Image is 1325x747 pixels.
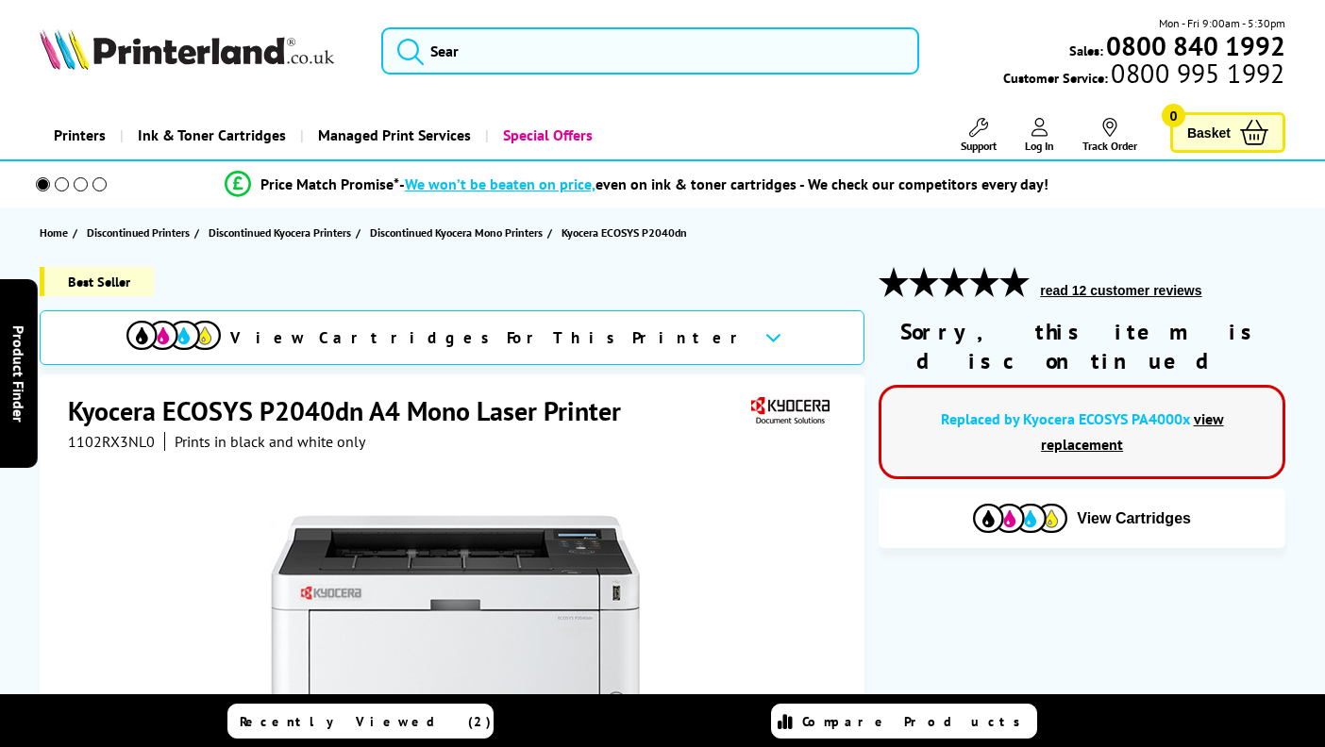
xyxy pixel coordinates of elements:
[562,223,687,242] span: Kyocera ECOSYS P2040dn
[300,111,485,159] a: Managed Print Services
[40,111,120,159] a: Printers
[40,28,334,70] img: Printerland Logo
[1082,118,1137,153] a: Track Order
[405,174,595,193] span: We won’t be beaten on price,
[260,174,399,193] span: Price Match Promise*
[87,223,194,242] a: Discontinued Printers
[1003,64,1284,87] span: Customer Service:
[120,111,300,159] a: Ink & Toner Cartridges
[1103,37,1285,55] a: 0800 840 1992
[961,139,997,153] span: Support
[399,174,1048,193] div: - even on ink & toner cartridges - We check our competitors every day!
[370,223,543,242] span: Discontinued Kyocera Mono Printers
[9,325,28,423] span: Product Finder
[1159,14,1285,32] span: Mon - Fri 9:00am - 5:30pm
[562,223,692,242] a: Kyocera ECOSYS P2040dn
[381,27,919,75] input: Sear
[40,267,154,296] span: Best Seller
[126,321,221,350] img: View Cartridges
[1041,409,1224,454] a: view replacement
[87,223,190,242] span: Discontinued Printers
[973,504,1067,533] img: Cartridges
[1025,118,1054,153] a: Log In
[1025,139,1054,153] span: Log In
[370,223,547,242] a: Discontinued Kyocera Mono Printers
[1108,64,1284,82] span: 0800 995 1992
[1077,510,1191,527] span: View Cartridges
[68,432,155,451] span: 1102RX3NL0
[746,393,833,428] img: Kyocera
[1187,120,1231,145] span: Basket
[209,223,356,242] a: Discontinued Kyocera Printers
[40,223,68,242] span: Home
[771,704,1037,739] a: Compare Products
[879,317,1285,375] div: Sorry, this item is discontinued
[1170,112,1285,153] a: Basket 0
[240,713,492,730] span: Recently Viewed (2)
[40,28,357,74] a: Printerland Logo
[961,118,997,153] a: Support
[1162,104,1185,127] span: 0
[1034,282,1207,299] button: read 12 customer reviews
[893,503,1271,534] button: View Cartridges
[209,223,351,242] span: Discontinued Kyocera Printers
[1106,28,1285,63] b: 0800 840 1992
[230,327,749,348] span: View Cartridges For This Printer
[227,704,494,739] a: Recently Viewed (2)
[941,409,1190,428] a: Replaced by Kyocera ECOSYS PA4000x
[175,432,365,451] i: Prints in black and white only
[40,223,73,242] a: Home
[9,168,1264,201] li: modal_Promise
[485,111,607,159] a: Special Offers
[1069,41,1103,59] span: Sales:
[138,111,286,159] span: Ink & Toner Cartridges
[802,713,1031,730] span: Compare Products
[68,393,640,428] h1: Kyocera ECOSYS P2040dn A4 Mono Laser Printer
